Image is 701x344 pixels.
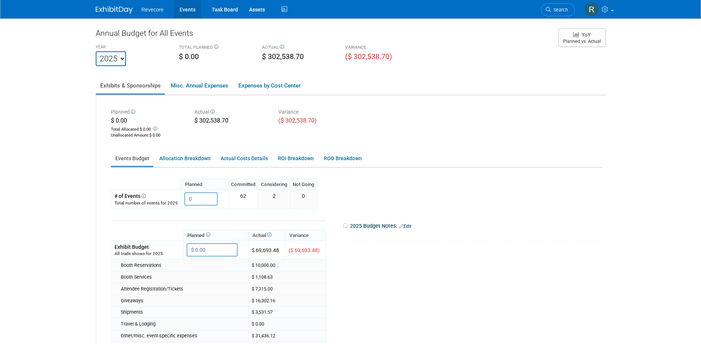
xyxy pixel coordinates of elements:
[289,247,320,253] span: ($ 69,693.48)
[111,125,184,133] div: Total Allocated:
[111,151,153,166] a: Events Budget
[115,251,180,257] div: All trade shows for 2025
[541,3,575,16] a: Search
[285,230,326,241] th: Variance
[121,286,245,292] div: Attendee Registration/Tickets
[121,297,245,304] div: Giveaways
[273,151,318,166] a: ROI Breakdown
[111,117,127,124] span: $ 0.00
[248,318,326,330] td: $ 0.00
[228,190,258,209] td: 62
[121,321,245,327] div: Travel & Lodging
[278,108,351,117] div: Variance
[278,117,317,124] span: ($ 302,538.70)
[558,28,606,47] button: YoY Planned vs. Actual
[248,230,285,241] th: Actual
[140,127,151,132] span: $ 0.00
[258,190,290,209] td: 2
[194,108,267,117] div: Actual
[262,44,334,52] div: ACTUAL
[248,295,326,307] td: $ 16,302.16
[149,133,160,138] span: $ 0.00
[290,190,317,209] td: 0
[111,108,184,117] div: Planned
[115,192,178,200] div: # of Events
[111,133,148,138] span: Unallocated Amount
[111,133,184,138] div: :
[115,200,178,206] div: Total number of events for 2025
[179,44,251,52] div: TOTAL PLANNED
[179,52,199,61] span: $ 0.00
[96,28,551,42] div: Annual Budget for All Events
[399,224,411,229] a: Edit
[551,7,568,13] span: Search
[343,220,601,232] div: 2025 Budget Notes:
[319,151,366,166] a: ROO Breakdown
[194,117,267,126] div: $ 302,538.70
[248,259,326,271] td: $ 10,000.00
[258,179,290,190] th: Considering
[155,151,215,166] a: Allocation Breakdown
[181,179,228,190] th: Planned
[345,52,392,61] span: ($ 302,538.70)
[582,32,591,38] span: YoY
[248,241,285,259] td: $ 69,693.48
[345,44,417,52] div: VARIANCE
[121,262,245,269] div: Booth Reservations
[166,78,232,93] a: Misc. Annual Expenses
[96,44,168,51] div: YEAR
[115,243,180,251] div: Exhibit Budget
[121,274,245,281] div: Booth Services
[183,230,248,241] th: Planned
[96,78,165,93] a: Exhibits & Sponsorships
[248,283,326,295] td: $ 7,315.00
[228,179,258,190] th: Committed
[248,271,326,283] td: $ 1,108.63
[216,151,272,166] a: Actual Costs Details
[248,330,326,342] td: $ 31,436.12
[585,3,599,17] img: Rachael Sires
[142,7,164,13] span: Revecore
[234,78,304,93] a: Expenses by Cost Center
[121,309,245,316] div: Shipments
[96,6,133,14] img: ExhibitDay
[248,306,326,318] td: $ 3,531.57
[262,52,304,61] span: $ 302,538.70
[290,179,317,190] th: Not Going
[121,333,245,339] div: Other/misc. event-specific expenses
